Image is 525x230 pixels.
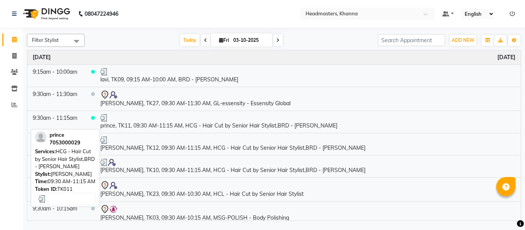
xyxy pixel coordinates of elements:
td: [PERSON_NAME], TK23, 09:30 AM-10:30 AM, HCL - Hair Cut by Senior Hair Stylist [95,177,521,201]
span: ADD NEW [452,37,474,43]
span: Filter Stylist [32,37,59,43]
td: lavi, TK09, 09:15 AM-10:00 AM, BRD - [PERSON_NAME] [95,65,521,87]
td: 9:30am - 11:15am [27,155,86,177]
th: October 3, 2025 [27,50,521,65]
span: Services: [35,148,56,154]
span: Time: [35,178,48,184]
input: Search Appointment [378,34,445,46]
td: [PERSON_NAME], TK27, 09:30 AM-11:30 AM, GL-essensity - Essensity Global [95,87,521,111]
div: TK011 [35,185,96,193]
b: 08047224946 [85,3,118,25]
span: Today [180,34,199,46]
div: [PERSON_NAME] [35,170,96,178]
td: 9:30am - 10:30am [27,177,86,201]
td: [PERSON_NAME], TK10, 09:30 AM-11:15 AM, HCG - Hair Cut by Senior Hair Stylist,BRD - [PERSON_NAME] [95,155,521,177]
iframe: chat widget [493,199,517,222]
input: 2025-10-03 [231,35,269,46]
td: [PERSON_NAME], TK03, 09:30 AM-10:15 AM, MSG-POLISH - Body Polishing [95,201,521,225]
td: 9:30am - 10:15am [27,201,86,225]
td: prince, TK11, 09:30 AM-11:15 AM, HCG - Hair Cut by Senior Hair Stylist,BRD - [PERSON_NAME] [95,111,521,133]
td: 9:30am - 11:15am [27,133,86,155]
td: 9:30am - 11:15am [27,111,86,133]
span: Token ID: [35,186,57,192]
a: October 3, 2025 [33,53,51,61]
a: October 3, 2025 [497,53,515,61]
img: logo [20,3,72,25]
td: 9:30am - 11:30am [27,87,86,111]
div: 7053000029 [50,139,80,147]
span: Fri [217,37,231,43]
td: [PERSON_NAME], TK12, 09:30 AM-11:15 AM, HCG - Hair Cut by Senior Hair Stylist,BRD - [PERSON_NAME] [95,133,521,155]
span: HCG - Hair Cut by Senior Hair Stylist,BRD - [PERSON_NAME] [35,148,95,169]
div: 09:30 AM-11:15 AM [35,178,96,185]
button: ADD NEW [450,35,476,46]
span: Stylist: [35,171,51,177]
span: prince [50,132,64,138]
td: 9:15am - 10:00am [27,65,86,87]
img: profile [35,131,47,143]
